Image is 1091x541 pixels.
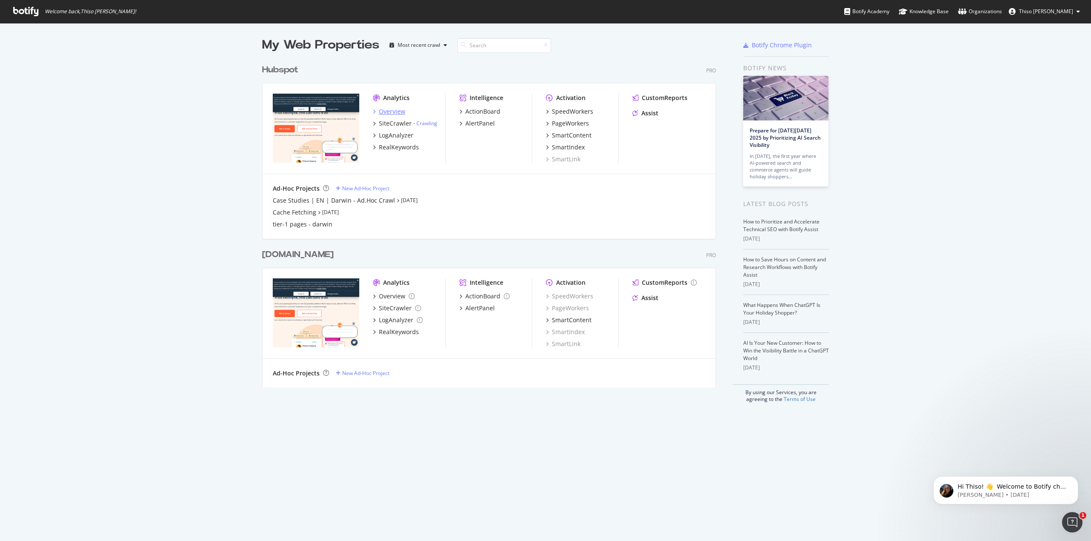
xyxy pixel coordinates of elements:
[262,249,334,261] div: [DOMAIN_NAME]
[379,316,413,324] div: LogAnalyzer
[556,278,586,287] div: Activation
[546,143,585,152] a: SmartIndex
[632,294,658,302] a: Assist
[743,281,829,288] div: [DATE]
[379,292,405,301] div: Overview
[336,185,390,192] a: New Ad-Hoc Project
[1002,5,1087,18] button: Thiso [PERSON_NAME]
[958,7,1002,16] div: Organizations
[743,76,828,120] img: Prepare for Black Friday 2025 by Prioritizing AI Search Visibility
[273,184,320,193] div: Ad-Hoc Projects
[322,209,339,216] a: [DATE]
[743,318,829,326] div: [DATE]
[642,94,687,102] div: CustomReports
[546,340,580,348] a: SmartLink
[273,208,316,217] a: Cache Fetching
[383,94,410,102] div: Analytics
[373,328,419,336] a: RealKeywords
[379,328,419,336] div: RealKeywords
[632,278,697,287] a: CustomReports
[262,54,723,387] div: grid
[546,131,592,140] a: SmartContent
[1019,8,1073,15] span: Thiso Thach
[743,41,812,49] a: Botify Chrome Plugin
[373,131,413,140] a: LogAnalyzer
[552,131,592,140] div: SmartContent
[1079,512,1086,519] span: 1
[373,316,423,324] a: LogAnalyzer
[342,369,390,377] div: New Ad-Hoc Project
[556,94,586,102] div: Activation
[465,304,495,312] div: AlertPanel
[45,8,136,15] span: Welcome back, Thiso [PERSON_NAME] !
[459,304,495,312] a: AlertPanel
[465,119,495,128] div: AlertPanel
[336,369,390,377] a: New Ad-Hoc Project
[784,395,816,403] a: Terms of Use
[552,143,585,152] div: SmartIndex
[750,127,821,149] a: Prepare for [DATE][DATE] 2025 by Prioritizing AI Search Visibility
[379,304,412,312] div: SiteCrawler
[546,328,585,336] a: SmartIndex
[379,143,419,152] div: RealKeywords
[546,292,593,301] a: SpeedWorkers
[546,316,592,324] a: SmartContent
[743,218,820,233] a: How to Prioritize and Accelerate Technical SEO with Botify Assist
[552,119,589,128] div: PageWorkers
[413,120,437,127] div: -
[273,220,332,229] a: tier-1 pages - darwin
[262,249,337,261] a: [DOMAIN_NAME]
[273,369,320,378] div: Ad-Hoc Projects
[459,107,500,116] a: ActionBoard
[632,94,687,102] a: CustomReports
[398,43,440,48] div: Most recent crawl
[273,196,395,205] a: Case Studies | EN | Darwin - Ad.Hoc Crawl
[459,119,495,128] a: AlertPanel
[262,64,302,76] a: Hubspot
[743,199,829,209] div: Latest Blog Posts
[546,304,589,312] a: PageWorkers
[552,316,592,324] div: SmartContent
[457,38,551,53] input: Search
[743,339,829,362] a: AI Is Your New Customer: How to Win the Visibility Battle in a ChatGPT World
[373,292,415,301] a: Overview
[383,278,410,287] div: Analytics
[552,107,593,116] div: SpeedWorkers
[373,107,405,116] a: Overview
[379,119,412,128] div: SiteCrawler
[401,197,418,204] a: [DATE]
[379,131,413,140] div: LogAnalyzer
[899,7,949,16] div: Knowledge Base
[1062,512,1082,532] iframe: Intercom live chat
[743,63,829,73] div: Botify news
[262,37,379,54] div: My Web Properties
[386,38,450,52] button: Most recent crawl
[743,364,829,372] div: [DATE]
[706,252,716,259] div: Pro
[743,256,826,278] a: How to Save Hours on Content and Research Workflows with Botify Assist
[546,107,593,116] a: SpeedWorkers
[844,7,889,16] div: Botify Academy
[632,109,658,117] a: Assist
[743,301,820,316] a: What Happens When ChatGPT Is Your Holiday Shopper?
[546,119,589,128] a: PageWorkers
[470,94,503,102] div: Intelligence
[470,278,503,287] div: Intelligence
[743,235,829,243] div: [DATE]
[641,294,658,302] div: Assist
[546,155,580,163] a: SmartLink
[373,143,419,152] a: RealKeywords
[373,304,421,312] a: SiteCrawler
[750,153,822,180] div: In [DATE], the first year where AI-powered search and commerce agents will guide holiday shoppers…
